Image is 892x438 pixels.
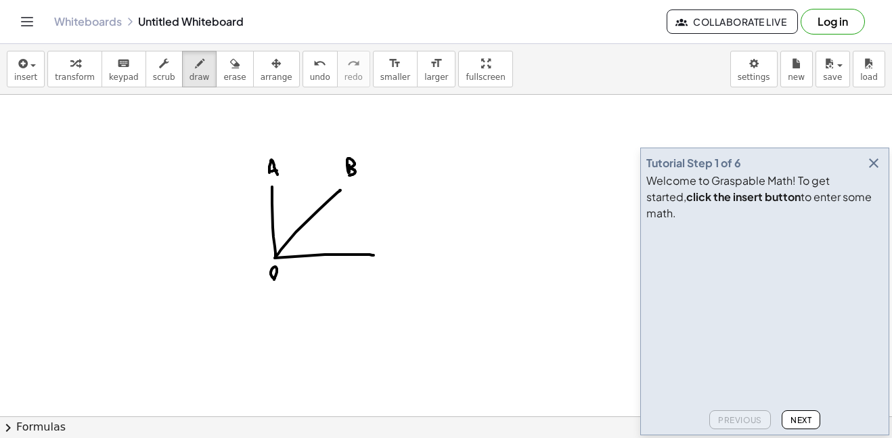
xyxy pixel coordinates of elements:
span: new [788,72,805,82]
button: format_sizelarger [417,51,455,87]
span: keypad [109,72,139,82]
span: settings [738,72,770,82]
span: load [860,72,878,82]
div: Welcome to Graspable Math! To get started, to enter some math. [646,173,883,221]
button: scrub [146,51,183,87]
button: insert [7,51,45,87]
i: format_size [388,56,401,72]
span: undo [310,72,330,82]
button: fullscreen [458,51,512,87]
a: Whiteboards [54,15,122,28]
div: Tutorial Step 1 of 6 [646,155,741,171]
button: settings [730,51,778,87]
button: erase [216,51,253,87]
button: undoundo [303,51,338,87]
button: Collaborate Live [667,9,798,34]
span: insert [14,72,37,82]
b: click the insert button [686,190,801,204]
span: smaller [380,72,410,82]
button: Toggle navigation [16,11,38,32]
span: larger [424,72,448,82]
button: new [780,51,813,87]
button: draw [182,51,217,87]
span: redo [344,72,363,82]
button: save [816,51,850,87]
i: undo [313,56,326,72]
button: Log in [801,9,865,35]
button: load [853,51,885,87]
button: transform [47,51,102,87]
span: transform [55,72,95,82]
button: Next [782,410,820,429]
button: format_sizesmaller [373,51,418,87]
span: save [823,72,842,82]
span: Collaborate Live [678,16,786,28]
i: keyboard [117,56,130,72]
span: draw [189,72,210,82]
i: redo [347,56,360,72]
span: scrub [153,72,175,82]
span: erase [223,72,246,82]
i: format_size [430,56,443,72]
span: Next [790,415,811,425]
button: redoredo [337,51,370,87]
button: arrange [253,51,300,87]
span: fullscreen [466,72,505,82]
button: keyboardkeypad [102,51,146,87]
span: arrange [261,72,292,82]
